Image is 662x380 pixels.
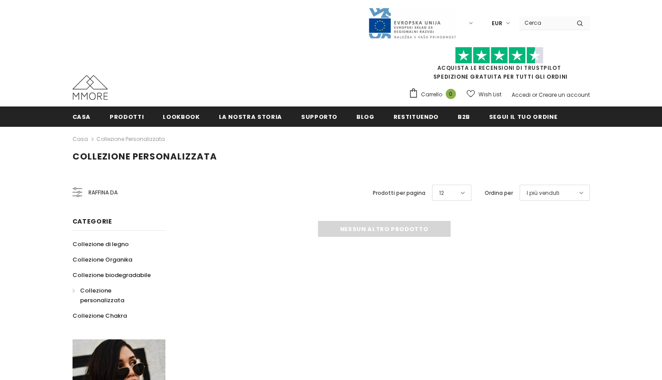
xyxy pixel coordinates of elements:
[80,286,124,304] span: Collezione personalizzata
[373,189,425,198] label: Prodotti per pagina
[88,188,118,198] span: Raffina da
[73,217,112,226] span: Categorie
[73,283,156,308] a: Collezione personalizzata
[73,308,127,323] a: Collezione Chakra
[394,106,439,126] a: Restituendo
[73,134,88,144] a: Casa
[437,64,561,72] a: Acquista le recensioni di TrustPilot
[110,106,144,126] a: Prodotti
[219,106,282,126] a: La nostra storia
[467,87,501,102] a: Wish List
[485,189,513,198] label: Ordina per
[409,51,590,80] span: SPEDIZIONE GRATUITA PER TUTTI GLI ORDINI
[527,189,559,198] span: I più venduti
[368,19,456,27] a: Javni Razpis
[73,312,127,320] span: Collezione Chakra
[519,16,570,29] input: Search Site
[458,106,470,126] a: B2B
[455,47,543,64] img: Fidati di Pilot Stars
[489,113,557,121] span: Segui il tuo ordine
[73,106,91,126] a: Casa
[73,267,151,283] a: Collezione biodegradabile
[73,252,132,267] a: Collezione Organika
[539,91,590,99] a: Creare un account
[219,113,282,121] span: La nostra storia
[478,90,501,99] span: Wish List
[489,106,557,126] a: Segui il tuo ordine
[532,91,537,99] span: or
[368,7,456,39] img: Javni Razpis
[446,89,456,99] span: 0
[301,113,337,121] span: supporto
[96,135,165,143] a: Collezione personalizzata
[73,236,129,252] a: Collezione di legno
[73,150,217,163] span: Collezione personalizzata
[356,113,375,121] span: Blog
[458,113,470,121] span: B2B
[301,106,337,126] a: supporto
[356,106,375,126] a: Blog
[492,19,502,28] span: EUR
[439,189,444,198] span: 12
[394,113,439,121] span: Restituendo
[110,113,144,121] span: Prodotti
[512,91,531,99] a: Accedi
[73,240,129,248] span: Collezione di legno
[421,90,442,99] span: Carrello
[163,106,199,126] a: Lookbook
[73,113,91,121] span: Casa
[409,88,460,101] a: Carrello 0
[73,75,108,100] img: Casi MMORE
[73,271,151,279] span: Collezione biodegradabile
[163,113,199,121] span: Lookbook
[73,255,132,264] span: Collezione Organika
